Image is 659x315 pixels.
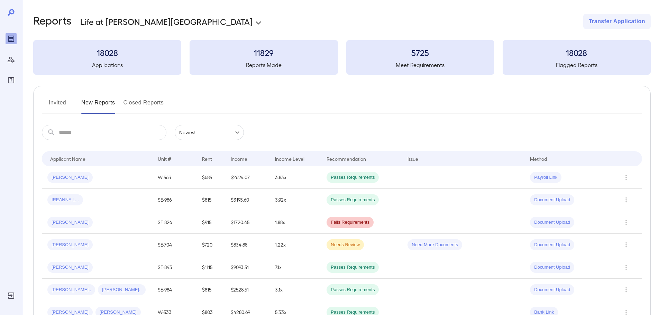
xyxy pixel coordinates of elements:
button: Transfer Application [583,14,651,29]
td: 1.22x [269,234,321,256]
div: Income Level [275,155,304,163]
h3: 18028 [503,47,651,58]
h5: Applications [33,61,181,69]
td: $685 [196,166,225,189]
div: Income [231,155,247,163]
h5: Meet Requirements [346,61,494,69]
div: Newest [175,125,244,140]
div: Method [530,155,547,163]
button: New Reports [81,97,115,114]
td: W-563 [152,166,196,189]
button: Invited [42,97,73,114]
div: Recommendation [327,155,366,163]
td: 1.88x [269,211,321,234]
span: Needs Review [327,242,364,248]
span: [PERSON_NAME] [47,174,93,181]
td: $2624.07 [225,166,269,189]
td: $815 [196,279,225,301]
div: Applicant Name [50,155,85,163]
td: $720 [196,234,225,256]
h2: Reports [33,14,72,29]
td: $2528.51 [225,279,269,301]
td: $915 [196,211,225,234]
td: 3.92x [269,189,321,211]
span: IREANNA L... [47,197,83,203]
span: Payroll Link [530,174,561,181]
td: $3193.60 [225,189,269,211]
span: Document Upload [530,197,574,203]
span: Document Upload [530,287,574,293]
td: SE-843 [152,256,196,279]
span: Passes Requirements [327,264,379,271]
div: Manage Users [6,54,17,65]
div: Issue [408,155,419,163]
span: Need More Documents [408,242,462,248]
td: SE-826 [152,211,196,234]
td: SE-704 [152,234,196,256]
button: Closed Reports [123,97,164,114]
span: [PERSON_NAME].. [47,287,95,293]
button: Row Actions [621,172,632,183]
div: Rent [202,155,213,163]
td: 3.83x [269,166,321,189]
button: Row Actions [621,262,632,273]
td: $1115 [196,256,225,279]
span: [PERSON_NAME] [47,219,93,226]
summary: 18028Applications11829Reports Made5725Meet Requirements18028Flagged Reports [33,40,651,75]
div: FAQ [6,75,17,86]
span: Passes Requirements [327,174,379,181]
td: SE-986 [152,189,196,211]
h5: Flagged Reports [503,61,651,69]
button: Row Actions [621,194,632,205]
div: Log Out [6,290,17,301]
button: Row Actions [621,239,632,250]
span: Passes Requirements [327,197,379,203]
span: Document Upload [530,264,574,271]
button: Row Actions [621,284,632,295]
td: SE-984 [152,279,196,301]
span: Passes Requirements [327,287,379,293]
span: Document Upload [530,219,574,226]
span: [PERSON_NAME].. [98,287,146,293]
h3: 18028 [33,47,181,58]
td: $9093.51 [225,256,269,279]
div: Reports [6,33,17,44]
td: $815 [196,189,225,211]
span: [PERSON_NAME] [47,264,93,271]
h3: 5725 [346,47,494,58]
p: Life at [PERSON_NAME][GEOGRAPHIC_DATA] [80,16,253,27]
td: $834.88 [225,234,269,256]
td: 7.1x [269,256,321,279]
span: Fails Requirements [327,219,374,226]
span: Document Upload [530,242,574,248]
div: Unit # [158,155,171,163]
button: Row Actions [621,217,632,228]
span: [PERSON_NAME] [47,242,93,248]
h3: 11829 [190,47,338,58]
td: $1720.45 [225,211,269,234]
td: 3.1x [269,279,321,301]
h5: Reports Made [190,61,338,69]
